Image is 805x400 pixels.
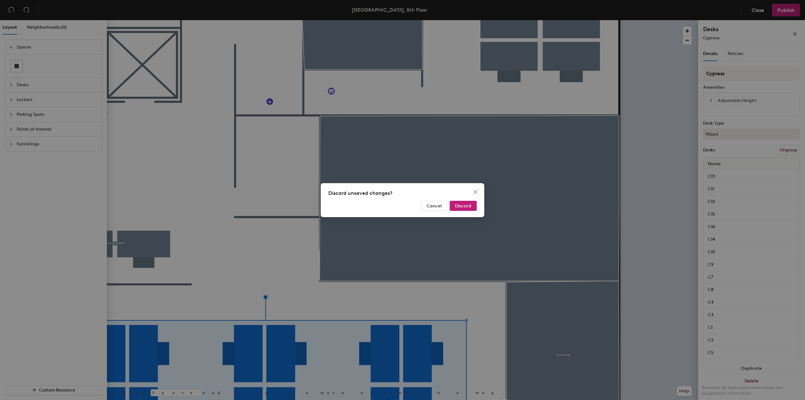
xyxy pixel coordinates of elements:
[455,203,471,208] span: Discard
[427,203,442,208] span: Cancel
[421,201,447,211] button: Cancel
[450,201,477,211] button: Discard
[473,189,478,194] span: close
[470,189,480,194] span: Close
[328,189,477,197] div: Discard unsaved changes?
[470,187,480,197] button: Close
